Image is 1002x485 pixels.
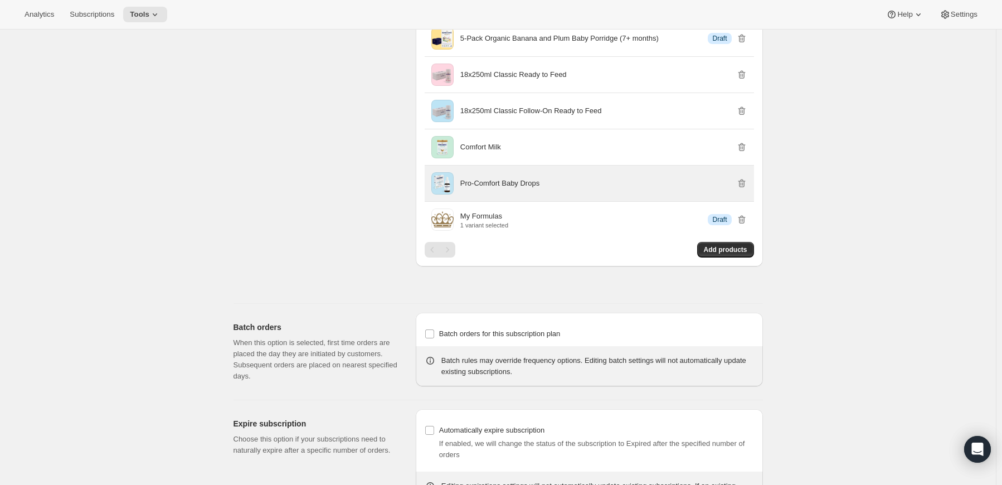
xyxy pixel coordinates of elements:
[234,418,398,429] h2: Expire subscription
[441,355,754,377] div: Batch rules may override frequency options. Editing batch settings will not automatically update ...
[697,242,754,258] button: Add products
[234,322,398,333] h2: Batch orders
[425,242,455,258] nav: Pagination
[431,136,454,158] img: Comfort Milk
[879,7,930,22] button: Help
[897,10,912,19] span: Help
[18,7,61,22] button: Analytics
[439,439,745,459] span: If enabled, we will change the status of the subscription to Expired after the specified number o...
[431,64,454,86] img: 18x250ml Classic Ready to Feed
[439,329,561,338] span: Batch orders for this subscription plan
[431,172,454,195] img: Pro-Comfort Baby Drops
[712,215,727,224] span: Draft
[460,178,539,189] p: Pro-Comfort Baby Drops
[130,10,149,19] span: Tools
[460,211,502,222] p: My Formulas
[460,69,567,80] p: 18x250ml Classic Ready to Feed
[964,436,991,463] div: Open Intercom Messenger
[123,7,167,22] button: Tools
[460,105,602,117] p: 18x250ml Classic Follow-On Ready to Feed
[431,100,454,122] img: 18x250ml Classic Follow-On Ready to Feed
[70,10,114,19] span: Subscriptions
[460,222,508,229] p: 1 variant selected
[234,337,398,382] p: When this option is selected, first time orders are placed the day they are initiated by customer...
[63,7,121,22] button: Subscriptions
[25,10,54,19] span: Analytics
[460,33,659,44] p: 5-Pack Organic Banana and Plum Baby Porridge (7+ months)
[951,10,977,19] span: Settings
[439,426,544,434] span: Automatically expire subscription
[234,434,398,456] p: Choose this option if your subscriptions need to naturally expire after a specific number of orders.
[712,34,727,43] span: Draft
[933,7,984,22] button: Settings
[460,142,501,153] p: Comfort Milk
[704,245,747,254] span: Add products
